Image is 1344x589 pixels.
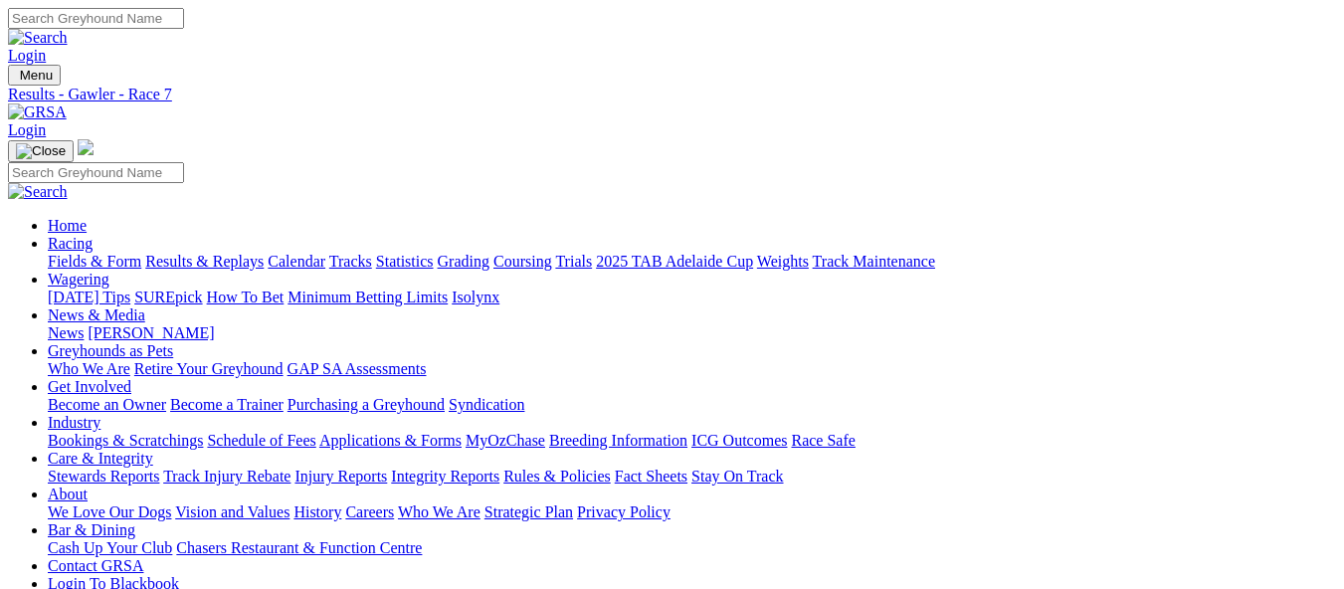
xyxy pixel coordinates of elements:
img: GRSA [8,103,67,121]
a: Stewards Reports [48,468,159,485]
a: Schedule of Fees [207,432,315,449]
div: Bar & Dining [48,539,1336,557]
div: Get Involved [48,396,1336,414]
a: Minimum Betting Limits [288,289,448,305]
a: Industry [48,414,100,431]
a: Track Maintenance [813,253,935,270]
a: Rules & Policies [503,468,611,485]
a: Greyhounds as Pets [48,342,173,359]
a: Applications & Forms [319,432,462,449]
a: Careers [345,503,394,520]
a: How To Bet [207,289,285,305]
a: Home [48,217,87,234]
a: About [48,486,88,502]
a: 2025 TAB Adelaide Cup [596,253,753,270]
input: Search [8,162,184,183]
a: News & Media [48,306,145,323]
div: News & Media [48,324,1336,342]
a: Cash Up Your Club [48,539,172,556]
div: Care & Integrity [48,468,1336,486]
a: Results & Replays [145,253,264,270]
a: Who We Are [48,360,130,377]
button: Toggle navigation [8,65,61,86]
img: Close [16,143,66,159]
a: Grading [438,253,489,270]
a: Privacy Policy [577,503,671,520]
a: Bookings & Scratchings [48,432,203,449]
div: Industry [48,432,1336,450]
a: Track Injury Rebate [163,468,290,485]
a: [DATE] Tips [48,289,130,305]
a: Weights [757,253,809,270]
a: Purchasing a Greyhound [288,396,445,413]
a: Fact Sheets [615,468,687,485]
div: Wagering [48,289,1336,306]
img: Search [8,29,68,47]
a: Wagering [48,271,109,288]
a: Tracks [329,253,372,270]
a: Racing [48,235,93,252]
a: Integrity Reports [391,468,499,485]
a: ICG Outcomes [691,432,787,449]
a: Contact GRSA [48,557,143,574]
a: Become a Trainer [170,396,284,413]
a: GAP SA Assessments [288,360,427,377]
a: History [293,503,341,520]
a: Vision and Values [175,503,289,520]
a: Become an Owner [48,396,166,413]
a: Stay On Track [691,468,783,485]
a: MyOzChase [466,432,545,449]
a: [PERSON_NAME] [88,324,214,341]
span: Menu [20,68,53,83]
a: Results - Gawler - Race 7 [8,86,1336,103]
a: Strategic Plan [484,503,573,520]
a: Who We Are [398,503,480,520]
button: Toggle navigation [8,140,74,162]
a: Statistics [376,253,434,270]
a: Bar & Dining [48,521,135,538]
a: Fields & Form [48,253,141,270]
div: Racing [48,253,1336,271]
a: Calendar [268,253,325,270]
a: Get Involved [48,378,131,395]
a: Care & Integrity [48,450,153,467]
a: Injury Reports [294,468,387,485]
a: We Love Our Dogs [48,503,171,520]
a: Coursing [493,253,552,270]
a: Retire Your Greyhound [134,360,284,377]
a: Trials [555,253,592,270]
a: Login [8,121,46,138]
a: Race Safe [791,432,855,449]
div: About [48,503,1336,521]
a: Syndication [449,396,524,413]
a: News [48,324,84,341]
img: logo-grsa-white.png [78,139,94,155]
a: Chasers Restaurant & Function Centre [176,539,422,556]
a: Isolynx [452,289,499,305]
div: Greyhounds as Pets [48,360,1336,378]
a: SUREpick [134,289,202,305]
img: Search [8,183,68,201]
input: Search [8,8,184,29]
a: Breeding Information [549,432,687,449]
a: Login [8,47,46,64]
